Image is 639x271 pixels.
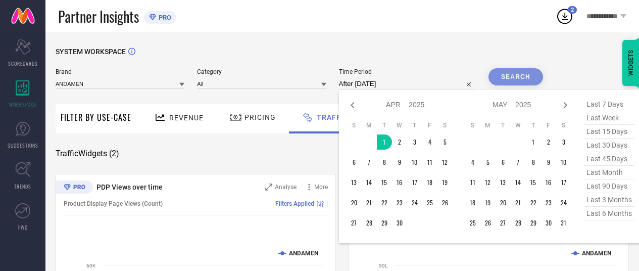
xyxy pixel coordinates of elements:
span: Product Display Page Views (Count) [64,200,163,207]
td: Sun May 25 2025 [465,215,480,231]
text: ANDAMEN [289,250,318,257]
th: Friday [541,121,556,129]
span: last 7 days [584,98,634,111]
span: last 3 months [584,193,634,207]
span: SYSTEM WORKSPACE [56,48,126,56]
th: Friday [422,121,437,129]
th: Monday [362,121,377,129]
td: Fri Apr 18 2025 [422,175,437,190]
td: Sun Apr 06 2025 [347,155,362,170]
div: Next month [559,99,571,111]
td: Thu Apr 10 2025 [407,155,422,170]
th: Monday [480,121,496,129]
td: Wed May 28 2025 [511,215,526,231]
th: Sunday [465,121,480,129]
td: Mon Apr 14 2025 [362,175,377,190]
span: last 90 days [584,179,634,193]
text: ANDAMEN [582,250,611,257]
span: Partner Insights [58,6,139,27]
td: Sat May 31 2025 [556,215,571,231]
td: Tue May 20 2025 [496,195,511,210]
td: Thu Apr 17 2025 [407,175,422,190]
td: Thu Apr 03 2025 [407,134,422,150]
td: Fri May 23 2025 [541,195,556,210]
td: Tue May 13 2025 [496,175,511,190]
td: Sun Apr 20 2025 [347,195,362,210]
span: TRENDS [14,183,31,190]
td: Mon May 12 2025 [480,175,496,190]
span: last 6 months [584,207,634,220]
td: Thu May 29 2025 [526,215,541,231]
td: Mon May 26 2025 [480,215,496,231]
span: Traffic Widgets ( 2 ) [56,149,119,159]
th: Saturday [556,121,571,129]
td: Fri Apr 25 2025 [422,195,437,210]
span: Time Period [339,68,476,75]
input: Select time period [339,78,476,90]
span: Filters Applied [275,200,314,207]
td: Sun May 04 2025 [465,155,480,170]
span: last month [584,166,634,179]
td: Fri Apr 04 2025 [422,134,437,150]
th: Saturday [437,121,453,129]
span: last 30 days [584,139,634,152]
div: Previous month [347,99,359,111]
td: Thu May 15 2025 [526,175,541,190]
span: PDP Views over time [96,183,163,191]
td: Thu May 22 2025 [526,195,541,210]
td: Wed Apr 30 2025 [392,215,407,231]
span: SCORECARDS [8,60,38,67]
span: last 15 days [584,125,634,139]
td: Fri May 09 2025 [541,155,556,170]
span: last 45 days [584,152,634,166]
td: Wed May 14 2025 [511,175,526,190]
td: Fri May 30 2025 [541,215,556,231]
th: Wednesday [392,121,407,129]
td: Wed Apr 02 2025 [392,134,407,150]
th: Wednesday [511,121,526,129]
td: Tue Apr 29 2025 [377,215,392,231]
td: Wed Apr 09 2025 [392,155,407,170]
span: Brand [56,68,184,75]
span: 2 [571,7,574,13]
td: Sat Apr 12 2025 [437,155,453,170]
td: Tue Apr 08 2025 [377,155,392,170]
text: 60K [86,263,96,268]
td: Sat May 10 2025 [556,155,571,170]
td: Thu May 01 2025 [526,134,541,150]
td: Mon Apr 07 2025 [362,155,377,170]
svg: Zoom [265,184,272,191]
td: Sat Apr 19 2025 [437,175,453,190]
td: Sun May 11 2025 [465,175,480,190]
td: Fri May 02 2025 [541,134,556,150]
td: Wed May 07 2025 [511,155,526,170]
td: Sat Apr 05 2025 [437,134,453,150]
td: Sun Apr 27 2025 [347,215,362,231]
td: Tue May 06 2025 [496,155,511,170]
td: Mon Apr 21 2025 [362,195,377,210]
span: More [314,184,328,191]
span: Pricing [244,113,276,121]
td: Tue May 27 2025 [496,215,511,231]
span: Revenue [169,114,204,122]
td: Fri May 16 2025 [541,175,556,190]
span: Category [197,68,326,75]
span: WORKSPACE [9,101,37,108]
td: Thu May 08 2025 [526,155,541,170]
td: Sat Apr 26 2025 [437,195,453,210]
td: Sat May 24 2025 [556,195,571,210]
span: FWD [18,223,28,231]
td: Mon May 19 2025 [480,195,496,210]
span: Analyse [275,184,297,191]
td: Wed Apr 23 2025 [392,195,407,210]
th: Sunday [347,121,362,129]
div: Premium [56,180,93,196]
text: 50L [379,263,388,268]
div: Open download list [556,7,574,25]
td: Wed May 21 2025 [511,195,526,210]
th: Thursday [526,121,541,129]
td: Fri Apr 11 2025 [422,155,437,170]
span: Filter By Use-Case [61,111,131,123]
td: Mon May 05 2025 [480,155,496,170]
td: Wed Apr 16 2025 [392,175,407,190]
